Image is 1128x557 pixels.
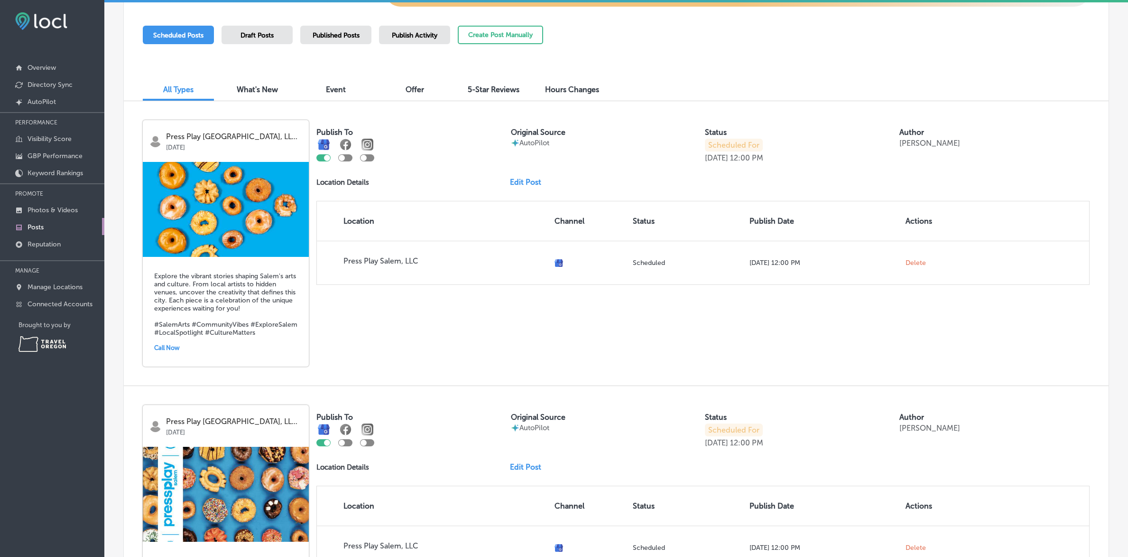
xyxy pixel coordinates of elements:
p: GBP Performance [28,152,83,160]
label: Publish To [316,128,353,137]
p: Manage Locations [28,283,83,291]
span: Draft Posts [240,31,274,39]
th: Publish Date [746,486,902,526]
span: Delete [906,259,926,267]
th: Location [317,201,551,241]
p: Connected Accounts [28,300,92,308]
p: AutoPilot [519,424,549,432]
p: [DATE] [166,141,302,151]
span: Published Posts [313,31,360,39]
th: Channel [551,486,629,526]
span: Event [326,85,346,94]
p: 12:00 PM [730,153,763,162]
p: 12:00 PM [730,438,763,447]
p: AutoPilot [28,98,56,106]
img: autopilot-icon [511,139,519,147]
p: Photos & Videos [28,206,78,214]
th: Publish Date [746,201,902,241]
p: Press Play [GEOGRAPHIC_DATA], LL... [166,417,302,426]
th: Actions [902,486,964,526]
p: Press Play Salem, LLC [343,541,547,550]
p: Directory Sync [28,81,73,89]
p: Keyword Rankings [28,169,83,177]
p: Brought to you by [18,321,104,329]
p: Visibility Score [28,135,72,143]
p: [DATE] [705,153,728,162]
label: Original Source [511,128,565,137]
span: Delete [906,544,926,552]
span: What's New [237,85,278,94]
h5: Explore the vibrant stories shaping Salem's arts and culture. From local artists to hidden venues... [154,272,297,337]
label: Publish To [316,413,353,422]
p: Location Details [316,178,369,187]
span: Publish Activity [392,31,437,39]
span: Offer [406,85,424,94]
th: Channel [551,201,629,241]
p: [DATE] 12:00 PM [749,544,898,552]
label: Author [899,128,924,137]
button: Create Post Manually [458,26,543,44]
th: Status [629,201,746,241]
p: [DATE] [705,438,728,447]
a: Edit Post [510,463,549,472]
p: Scheduled [633,259,742,267]
span: Scheduled Posts [153,31,203,39]
span: 5-Star Reviews [468,85,519,94]
p: [DATE] 12:00 PM [749,259,898,267]
span: Hours Changes [545,85,599,94]
p: Scheduled For [705,424,763,436]
a: Edit Post [510,178,549,187]
img: Travel Oregon [18,336,66,352]
p: Press Play Salem, LLC [343,256,547,265]
label: Author [899,413,924,422]
th: Location [317,486,551,526]
p: [DATE] [166,426,302,436]
img: autopilot-icon [511,424,519,432]
img: 175980180699e94e7b-5ab0-463b-bbdc-c1e5e5d2bb39_0C55C307-57F0-4793-ADA4-5A16F0B1C3E4.jpeg [143,162,309,257]
span: All Types [163,85,194,94]
th: Status [629,486,746,526]
label: Status [705,413,727,422]
p: Scheduled [633,544,742,552]
p: AutoPilot [519,139,549,147]
img: fda3e92497d09a02dc62c9cd864e3231.png [15,12,67,30]
p: Reputation [28,240,61,248]
label: Original Source [511,413,565,422]
p: [PERSON_NAME] [899,424,960,433]
th: Actions [902,201,964,241]
p: Posts [28,223,44,231]
p: Press Play [GEOGRAPHIC_DATA], LL... [166,132,302,141]
p: Overview [28,64,56,72]
label: Status [705,128,727,137]
img: logo [149,135,161,147]
p: Scheduled For [705,139,763,151]
img: logo [149,420,161,432]
p: [PERSON_NAME] [899,139,960,148]
p: Location Details [316,463,369,472]
img: 1759801804839a27d6-091d-4ec1-be07-1d5a7d53fd2a_BC687610-A78D-4B84-AC2E-656145CD55B0.jpeg [143,447,309,542]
